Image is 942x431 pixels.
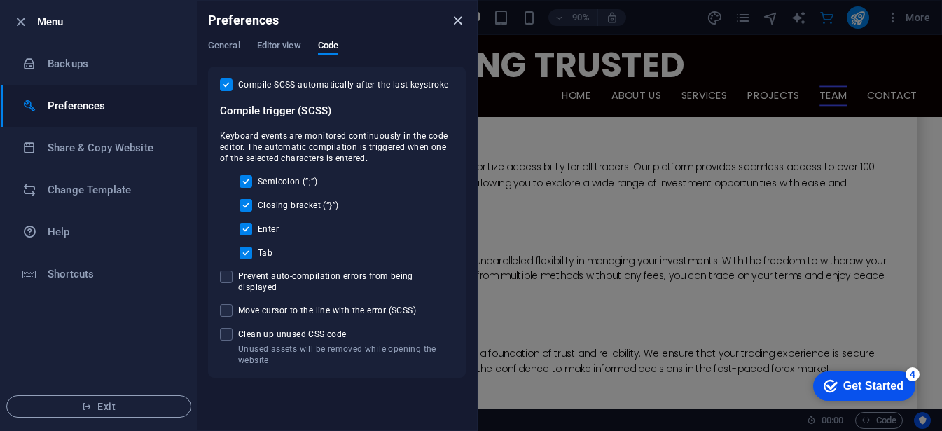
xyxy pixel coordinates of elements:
p: Unused assets will be removed while opening the website [238,343,454,366]
h6: Menu [37,13,186,30]
div: 4 [104,3,118,17]
span: Move cursor to the line with the error (SCSS) [238,305,416,316]
span: Editor view [257,37,301,57]
h6: Shortcuts [48,266,177,282]
span: Prevent auto-compilation errors from being displayed [238,271,454,293]
span: Exit [18,401,179,412]
span: Closing bracket (“}”) [258,200,338,211]
div: Get Started 4 items remaining, 20% complete [11,7,113,36]
span: Compile SCSS automatically after the last keystroke [238,79,448,90]
button: Exit [6,395,191,418]
h6: Preferences [48,97,177,114]
button: close [449,12,466,29]
span: Code [318,37,338,57]
a: Help [1,211,197,253]
span: Tab [258,247,272,259]
h6: Share & Copy Website [48,139,177,156]
h6: Preferences [208,12,279,29]
h6: Change Template [48,182,177,198]
h6: Backups [48,55,177,72]
h6: Compile trigger (SCSS) [220,102,454,119]
span: Keyboard events are monitored continuously in the code editor. The automatic compilation is trigg... [220,130,454,164]
div: Preferences [208,40,466,67]
div: Get Started [41,15,102,28]
span: Semicolon (”;”) [258,176,317,187]
span: Clean up unused CSS code [238,329,454,340]
span: General [208,37,240,57]
span: Enter [258,224,279,235]
h6: Help [48,224,177,240]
